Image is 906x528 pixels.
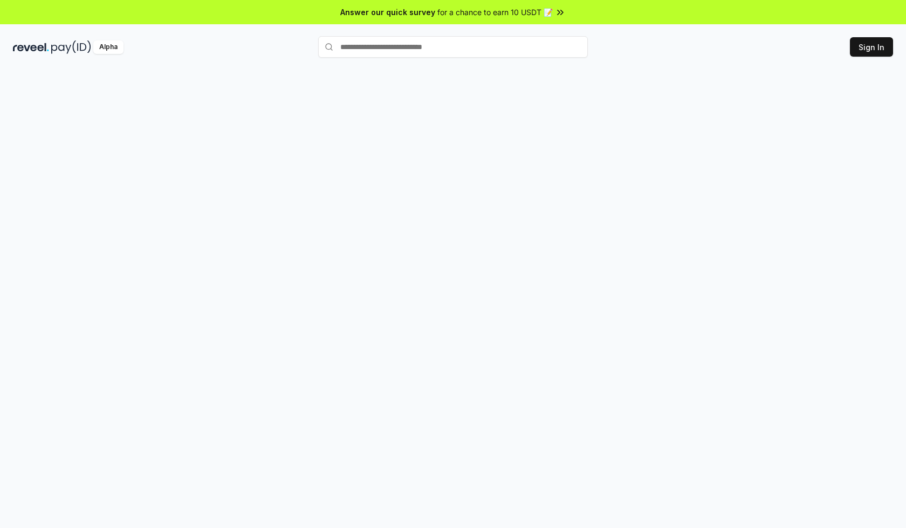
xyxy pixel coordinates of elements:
[93,40,123,54] div: Alpha
[51,40,91,54] img: pay_id
[850,37,893,57] button: Sign In
[340,6,435,18] span: Answer our quick survey
[13,40,49,54] img: reveel_dark
[437,6,553,18] span: for a chance to earn 10 USDT 📝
